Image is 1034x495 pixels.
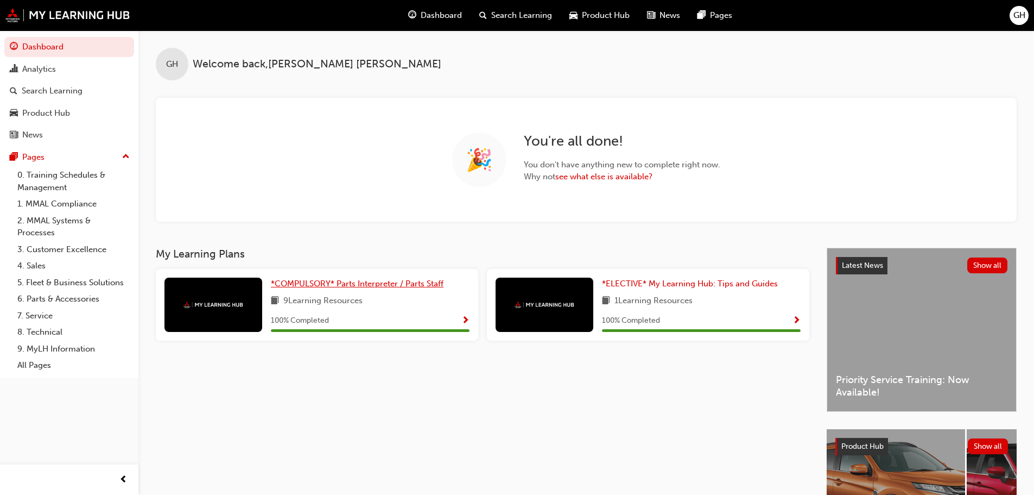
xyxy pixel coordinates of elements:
span: Latest News [842,261,883,270]
div: Product Hub [22,107,70,120]
button: Show Progress [461,314,470,328]
span: 100 % Completed [271,315,329,327]
a: 0. Training Schedules & Management [13,167,134,196]
span: 9 Learning Resources [283,295,363,308]
span: search-icon [10,86,17,96]
span: GH [1013,9,1025,22]
img: mmal [5,8,130,22]
a: 1. MMAL Compliance [13,196,134,212]
a: 3. Customer Excellence [13,241,134,258]
a: Latest NewsShow allPriority Service Training: Now Available! [827,248,1017,412]
a: All Pages [13,357,134,374]
a: 7. Service [13,308,134,324]
span: Pages [710,9,732,22]
img: mmal [183,302,243,309]
a: see what else is available? [555,172,652,181]
span: car-icon [569,9,578,22]
button: Pages [4,147,134,167]
a: 2. MMAL Systems & Processes [13,212,134,241]
a: News [4,125,134,145]
img: mmal [515,302,574,309]
a: 6. Parts & Accessories [13,291,134,308]
button: Show Progress [792,314,801,328]
span: Show Progress [792,316,801,326]
span: up-icon [122,150,130,164]
span: book-icon [271,295,279,308]
button: GH [1010,6,1029,25]
a: pages-iconPages [689,4,741,27]
span: prev-icon [119,473,128,487]
h2: You ' re all done! [524,133,720,150]
a: 4. Sales [13,258,134,274]
span: news-icon [647,9,655,22]
button: Show all [968,438,1008,454]
span: 1 Learning Resources [614,295,693,308]
a: 9. MyLH Information [13,341,134,358]
span: *ELECTIVE* My Learning Hub: Tips and Guides [602,279,778,289]
div: Analytics [22,63,56,76]
div: News [22,129,43,141]
a: 5. Fleet & Business Solutions [13,274,134,291]
span: search-icon [479,9,487,22]
button: DashboardAnalyticsSearch LearningProduct HubNews [4,35,134,147]
span: Product Hub [841,442,884,451]
span: 🎉 [466,154,493,166]
span: GH [166,58,178,71]
span: guage-icon [10,42,18,52]
span: Priority Service Training: Now Available! [836,374,1007,398]
span: book-icon [602,295,610,308]
span: car-icon [10,109,18,118]
a: 8. Technical [13,324,134,341]
div: Search Learning [22,85,83,97]
a: *ELECTIVE* My Learning Hub: Tips and Guides [602,278,782,290]
a: Dashboard [4,37,134,57]
a: *COMPULSORY* Parts Interpreter / Parts Staff [271,278,448,290]
a: news-iconNews [638,4,689,27]
span: 100 % Completed [602,315,660,327]
a: Search Learning [4,81,134,101]
span: pages-icon [697,9,706,22]
div: Pages [22,151,45,164]
a: Product Hub [4,103,134,123]
a: Analytics [4,59,134,79]
a: search-iconSearch Learning [471,4,561,27]
a: Product HubShow all [835,438,1008,455]
span: News [659,9,680,22]
span: pages-icon [10,153,18,162]
a: car-iconProduct Hub [561,4,638,27]
span: Why not [524,171,720,183]
span: Product Hub [582,9,630,22]
button: Show all [967,258,1008,273]
a: Latest NewsShow all [836,257,1007,274]
a: guage-iconDashboard [399,4,471,27]
h3: My Learning Plans [156,248,809,260]
span: news-icon [10,130,18,140]
span: Show Progress [461,316,470,326]
span: You don ' t have anything new to complete right now. [524,159,720,171]
span: *COMPULSORY* Parts Interpreter / Parts Staff [271,279,443,289]
span: guage-icon [408,9,416,22]
span: Search Learning [491,9,552,22]
span: Welcome back , [PERSON_NAME] [PERSON_NAME] [193,58,441,71]
span: Dashboard [421,9,462,22]
span: chart-icon [10,65,18,74]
